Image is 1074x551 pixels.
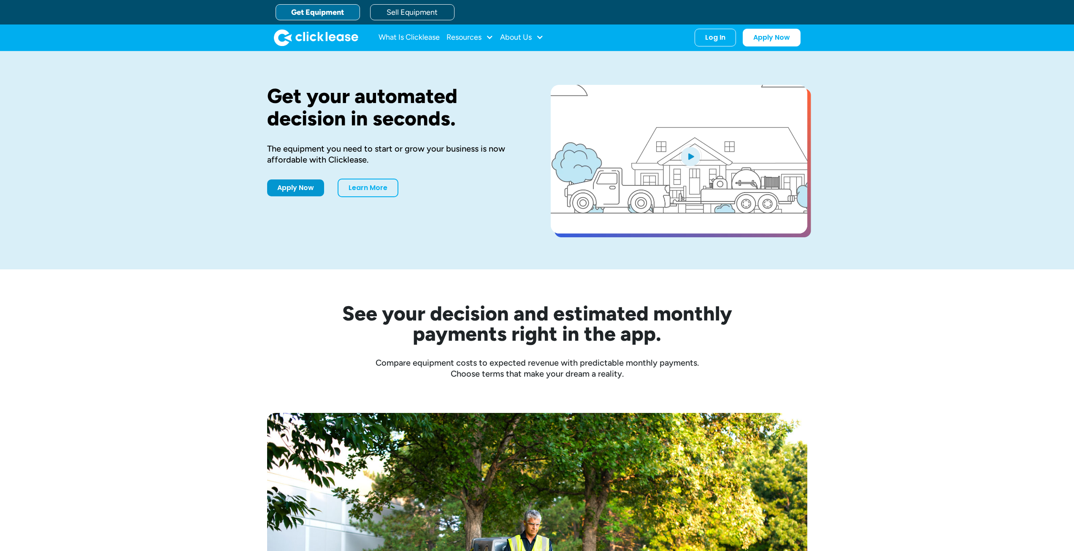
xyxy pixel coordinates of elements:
[338,179,398,197] a: Learn More
[743,29,801,46] a: Apply Now
[370,4,454,20] a: Sell Equipment
[274,29,358,46] img: Clicklease logo
[705,33,725,42] div: Log In
[267,143,524,165] div: The equipment you need to start or grow your business is now affordable with Clicklease.
[301,303,774,344] h2: See your decision and estimated monthly payments right in the app.
[267,85,524,130] h1: Get your automated decision in seconds.
[500,29,544,46] div: About Us
[446,29,493,46] div: Resources
[551,85,807,233] a: open lightbox
[276,4,360,20] a: Get Equipment
[679,144,702,168] img: Blue play button logo on a light blue circular background
[274,29,358,46] a: home
[379,29,440,46] a: What Is Clicklease
[267,179,324,196] a: Apply Now
[267,357,807,379] div: Compare equipment costs to expected revenue with predictable monthly payments. Choose terms that ...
